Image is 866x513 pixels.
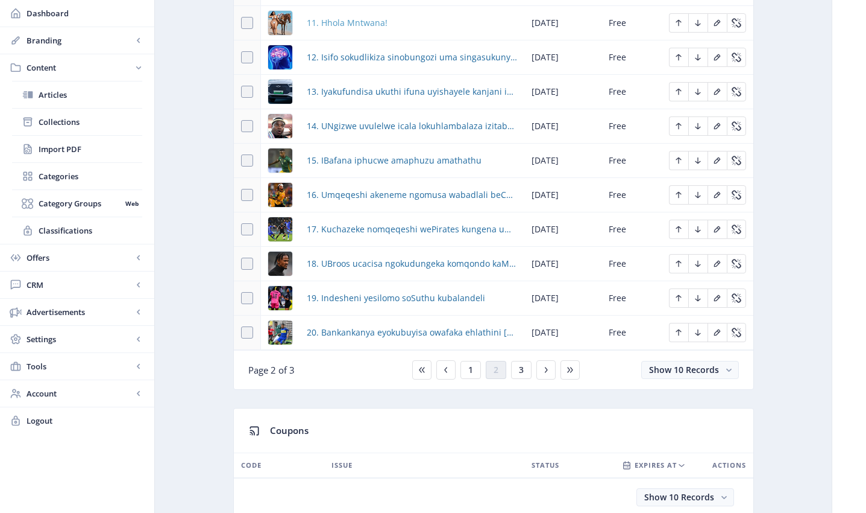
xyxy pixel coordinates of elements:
a: Edit page [669,257,688,269]
span: 16. Umqeqeshi akeneme ngomusa wabadlali beChiefs [307,188,517,202]
a: Edit page [669,16,688,28]
button: 2 [486,361,506,379]
a: Edit page [669,326,688,337]
a: 20. Bankankanya eyokubuyisa owafaka ehlathini [GEOGRAPHIC_DATA] [307,325,517,340]
a: Edit page [669,154,688,165]
a: Edit page [708,154,727,165]
a: Edit page [727,292,746,303]
a: Edit page [708,16,727,28]
span: Content [27,62,133,74]
a: Edit page [669,51,688,62]
span: 2 [494,365,498,375]
span: CRM [27,279,133,291]
span: 3 [519,365,524,375]
img: 7056ce20-8f91-4400-8de3-49f0bab707de.png [268,114,292,138]
a: Edit page [708,85,727,97]
span: Coupons [270,424,309,436]
img: 45ce6e0d-3dbd-4794-9212-04d90893e041.png [268,217,292,241]
img: 87c9546c-5268-4521-86d2-f4d67471a225.png [268,45,292,69]
a: 12. Isifo sokudlikiza sinobungozi uma singasukunyelwa [307,50,517,65]
button: Show 10 Records [641,361,739,379]
img: fc020d58-8dcb-4a9d-8e7a-19921e1caeea.png [268,252,292,276]
td: [DATE] [524,316,601,350]
a: 11. Hhola Mntwana! [307,16,388,30]
a: 18. UBroos ucacisa ngokudungeka komqondo kaMofokeng [307,256,517,271]
a: Articles [12,81,142,108]
td: [DATE] [524,247,601,281]
a: Edit page [688,85,708,97]
a: Edit page [688,51,708,62]
span: Tools [27,360,133,372]
a: Collections [12,109,142,135]
td: [DATE] [524,6,601,40]
td: [DATE] [524,281,601,316]
span: Category Groups [39,197,121,209]
td: [DATE] [524,75,601,109]
a: 14. UNgizwe uvulelwe icala lokuhlambalaza izitabane [307,119,517,133]
button: 3 [511,361,532,379]
a: Edit page [688,223,708,234]
a: Edit page [708,51,727,62]
span: Classifications [39,225,142,237]
a: Edit page [727,257,746,269]
img: 213e8ae4-2221-4472-8f21-c95154ac45b7.png [268,11,292,35]
a: Edit page [727,85,746,97]
a: Edit page [669,223,688,234]
span: Advertisements [27,306,133,318]
a: Categories [12,163,142,190]
td: Free [601,109,662,144]
a: Edit page [669,188,688,200]
a: 13. Iyakufundisa ukuthi ifuna uyishayele kanjani iChery Tiggo Cross Hybrid [307,84,517,99]
a: Edit page [669,292,688,303]
td: Free [601,75,662,109]
a: Edit page [708,292,727,303]
span: 1 [468,365,473,375]
span: Dashboard [27,7,145,19]
span: Import PDF [39,143,142,155]
td: Free [601,316,662,350]
a: Edit page [708,257,727,269]
span: ISSUE [331,458,353,473]
span: Account [27,387,133,400]
td: Free [601,144,662,178]
a: 17. Kuchazeke nomqeqeshi wePirates kungena uMoremi kwiBafana [307,222,517,237]
img: f9f91ce5-0afa-4b6c-98a1-b254ec619842.png [268,148,292,173]
a: Edit page [688,154,708,165]
span: Collections [39,116,142,128]
span: Actions [712,458,746,473]
img: 1f5b90a9-db18-4d02-821c-229fe5e26e92.png [268,320,292,345]
td: Free [601,212,662,247]
a: 15. IBafana iphucwe amaphuzu amathathu [307,153,482,168]
a: Edit page [727,326,746,337]
a: Edit page [727,51,746,62]
td: [DATE] [524,144,601,178]
a: Edit page [688,326,708,337]
span: Logout [27,415,145,427]
span: Show 10 Records [649,364,719,375]
a: Edit page [708,223,727,234]
span: Articles [39,89,142,101]
img: 9dc5f20f-e72d-4b82-a281-75a91965e806.png [268,183,292,207]
a: Edit page [688,119,708,131]
a: Edit page [708,119,727,131]
td: Free [601,6,662,40]
td: Free [601,40,662,75]
a: Import PDF [12,136,142,162]
span: CODE [241,458,262,473]
td: Free [601,281,662,316]
td: [DATE] [524,212,601,247]
a: Edit page [688,188,708,200]
span: Branding [27,34,133,46]
a: Edit page [708,326,727,337]
a: Edit page [727,16,746,28]
img: f200d11c-1efc-4a92-8ab7-25568c4ee7da.png [268,286,292,310]
td: Free [601,247,662,281]
nb-badge: Web [121,197,142,209]
a: Edit page [727,188,746,200]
